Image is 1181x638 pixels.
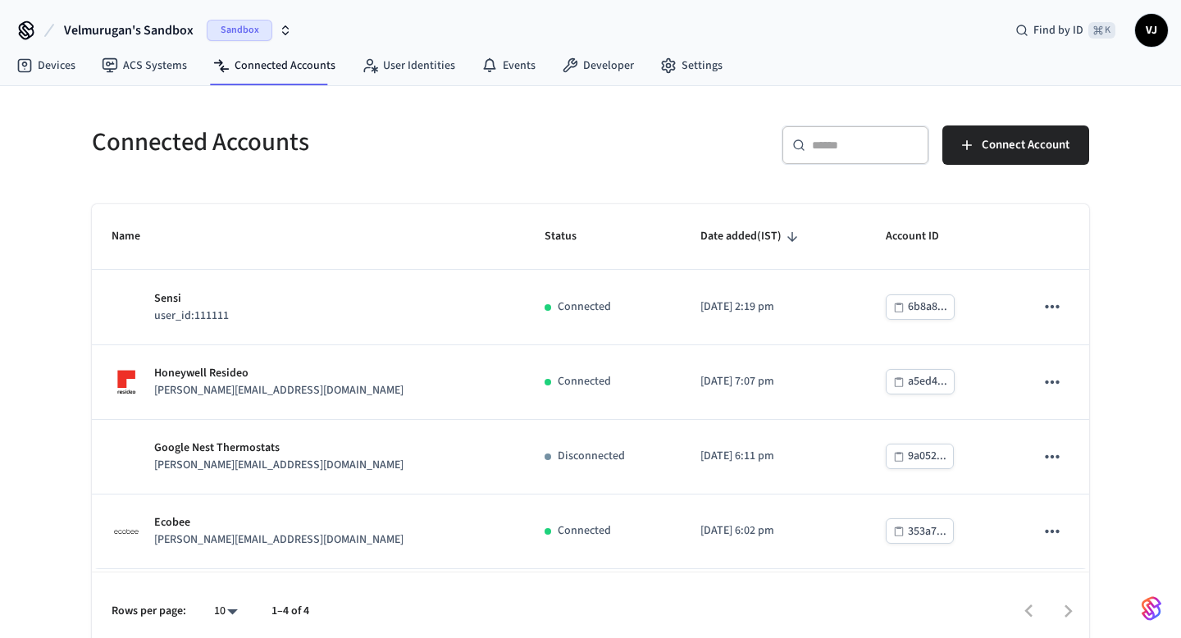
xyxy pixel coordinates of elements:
[908,446,946,467] div: 9a052...
[3,51,89,80] a: Devices
[271,603,309,620] p: 1–4 of 4
[154,514,404,531] p: Ecobee
[545,224,598,249] span: Status
[700,298,846,316] p: [DATE] 2:19 pm
[886,518,954,544] button: 353a7...
[558,448,625,465] p: Disconnected
[207,20,272,41] span: Sandbox
[206,599,245,623] div: 10
[112,224,162,249] span: Name
[886,224,960,249] span: Account ID
[468,51,549,80] a: Events
[92,125,581,159] h5: Connected Accounts
[89,51,200,80] a: ACS Systems
[200,51,349,80] a: Connected Accounts
[1088,22,1115,39] span: ⌘ K
[1137,16,1166,45] span: VJ
[700,522,846,540] p: [DATE] 6:02 pm
[154,440,404,457] p: Google Nest Thermostats
[908,522,946,542] div: 353a7...
[154,290,229,308] p: Sensi
[700,224,803,249] span: Date added(IST)
[886,369,955,394] button: a5ed4...
[112,517,141,546] img: ecobee_logo_square
[942,125,1089,165] button: Connect Account
[558,298,611,316] p: Connected
[1033,22,1083,39] span: Find by ID
[349,51,468,80] a: User Identities
[558,373,611,390] p: Connected
[908,297,947,317] div: 6b8a8...
[908,371,947,392] div: a5ed4...
[154,531,404,549] p: [PERSON_NAME][EMAIL_ADDRESS][DOMAIN_NAME]
[154,382,404,399] p: [PERSON_NAME][EMAIL_ADDRESS][DOMAIN_NAME]
[92,204,1089,569] table: sticky table
[700,373,846,390] p: [DATE] 7:07 pm
[1002,16,1129,45] div: Find by ID⌘ K
[886,444,954,469] button: 9a052...
[112,367,141,397] img: Honeywell Resideo
[1142,595,1161,622] img: SeamLogoGradient.69752ec5.svg
[1135,14,1168,47] button: VJ
[558,522,611,540] p: Connected
[154,457,404,474] p: [PERSON_NAME][EMAIL_ADDRESS][DOMAIN_NAME]
[647,51,736,80] a: Settings
[154,308,229,325] p: user_id:111111
[886,294,955,320] button: 6b8a8...
[982,134,1069,156] span: Connect Account
[64,21,194,40] span: Velmurugan's Sandbox
[154,365,404,382] p: Honeywell Resideo
[700,448,846,465] p: [DATE] 6:11 pm
[549,51,647,80] a: Developer
[112,603,186,620] p: Rows per page:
